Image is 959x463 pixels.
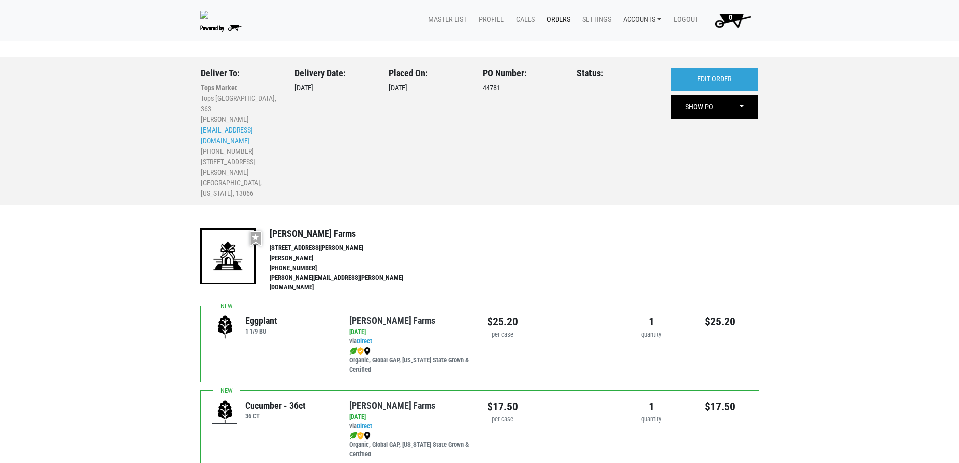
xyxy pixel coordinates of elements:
img: map_marker-0e94453035b3232a4d21701695807de9.png [364,432,371,440]
li: [PERSON_NAME] [270,254,425,263]
li: [PHONE_NUMBER] [270,263,425,273]
a: Logout [666,10,702,29]
a: Orders [539,10,574,29]
h3: Deliver To: [201,68,280,79]
div: Organic, Global GAP, [US_STATE] State Grown & Certified [349,431,472,460]
li: [PERSON_NAME] [201,114,280,125]
h6: 36 CT [245,412,306,420]
img: safety-e55c860ca8c00a9c171001a62a92dabd.png [357,432,364,440]
div: $25.20 [694,314,748,330]
img: map_marker-0e94453035b3232a4d21701695807de9.png [364,347,371,355]
img: 19-7441ae2ccb79c876ff41c34f3bd0da69.png [200,228,256,284]
span: quantity [641,415,661,423]
a: 0 [702,10,759,30]
h3: Delivery Date: [294,68,374,79]
h4: [PERSON_NAME] Farms [270,228,425,239]
a: Settings [574,10,615,29]
div: Eggplant [245,314,277,327]
span: 0 [729,13,732,22]
li: Tops [GEOGRAPHIC_DATA], 363 [201,93,280,114]
h3: PO Number: [483,68,562,79]
span: 44781 [483,84,500,92]
a: [EMAIL_ADDRESS][DOMAIN_NAME] [201,126,253,145]
div: 1 [625,314,679,330]
a: [PERSON_NAME] Farms [349,315,435,326]
b: Tops Market [201,84,237,92]
div: via [349,412,472,459]
img: placeholder-variety-43d6402dacf2d531de610a020419775a.svg [212,399,238,424]
a: EDIT ORDER [671,68,758,91]
img: 279edf242af8f9d49a69d9d2afa010fb.png [200,11,208,19]
a: Master List [420,10,471,29]
li: [STREET_ADDRESS][PERSON_NAME] [270,243,425,253]
img: placeholder-variety-43d6402dacf2d531de610a020419775a.svg [212,314,238,340]
a: Profile [471,10,508,29]
div: 1 [625,399,679,415]
div: [DATE] [349,412,472,422]
div: $17.50 [694,399,748,415]
img: Powered by Big Wheelbarrow [200,25,242,32]
img: leaf-e5c59151409436ccce96b2ca1b28e03c.png [349,347,357,355]
li: [STREET_ADDRESS][PERSON_NAME] [201,157,280,178]
div: per case [487,415,518,424]
div: Cucumber - 36ct [245,399,306,412]
div: per case [487,330,518,340]
div: Organic, Global GAP, [US_STATE] State Grown & Certified [349,346,472,375]
a: Calls [508,10,539,29]
img: Cart [710,10,755,30]
a: SHOW PO [672,96,727,119]
a: Direct [357,337,372,345]
a: Accounts [615,10,666,29]
div: $17.50 [487,399,518,415]
div: [DATE] [389,68,468,199]
div: $25.20 [487,314,518,330]
div: via [349,327,472,375]
span: quantity [641,330,661,338]
div: [DATE] [294,68,374,199]
li: [PHONE_NUMBER] [201,146,280,157]
li: [GEOGRAPHIC_DATA], [US_STATE], 13066 [201,178,280,199]
h3: Status: [577,68,656,79]
img: leaf-e5c59151409436ccce96b2ca1b28e03c.png [349,432,357,440]
h6: 1 1/9 BU [245,327,277,335]
img: safety-e55c860ca8c00a9c171001a62a92dabd.png [357,347,364,355]
a: Direct [357,422,372,430]
h3: Placed On: [389,68,468,79]
li: [PERSON_NAME][EMAIL_ADDRESS][PERSON_NAME][DOMAIN_NAME] [270,273,425,292]
div: [DATE] [349,327,472,337]
a: [PERSON_NAME] Farms [349,400,435,411]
